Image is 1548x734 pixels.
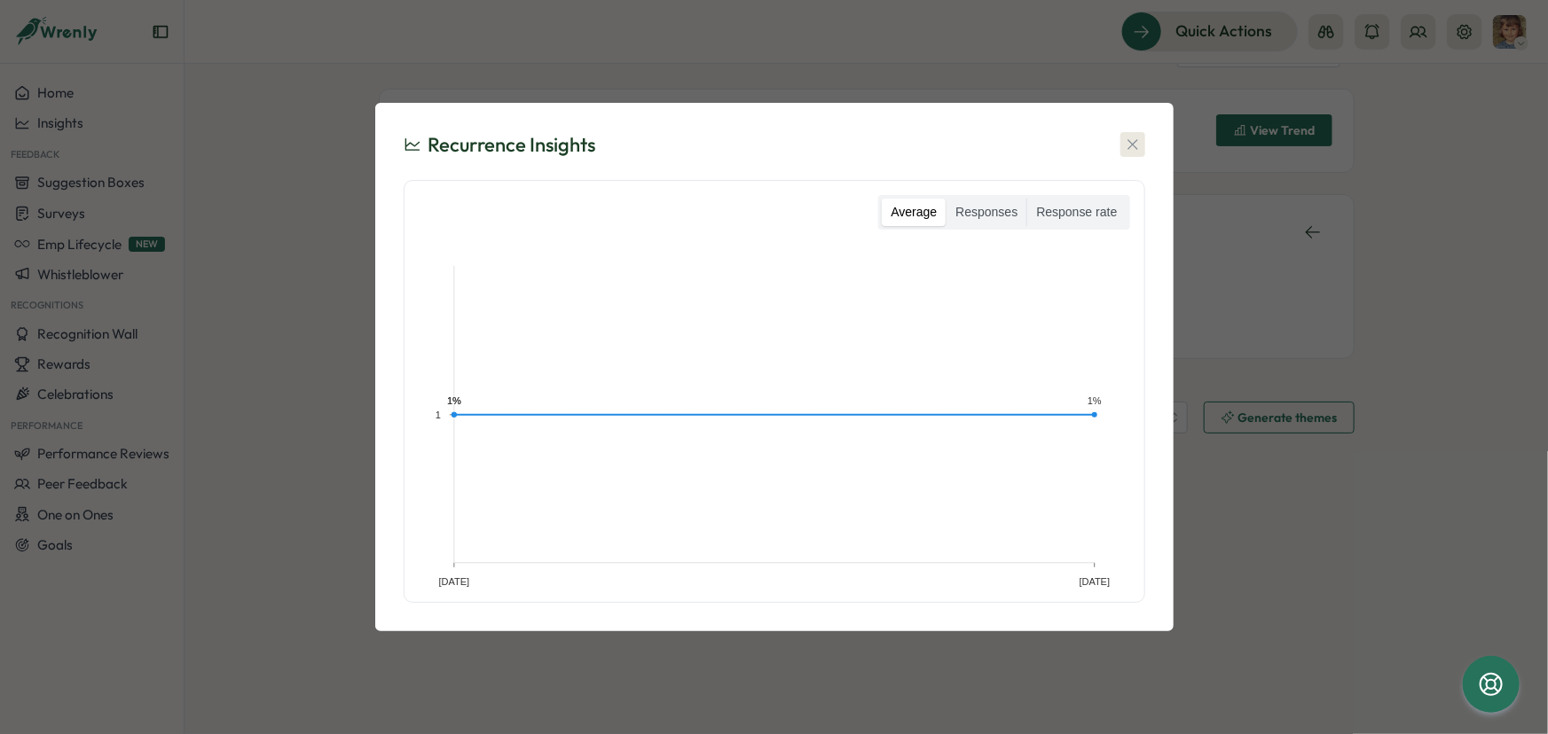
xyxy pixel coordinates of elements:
[435,410,440,420] text: 1
[404,131,596,159] div: Recurrence Insights
[882,199,946,227] label: Average
[1079,576,1110,587] text: [DATE]
[1027,199,1126,227] label: Response rate
[438,576,469,587] text: [DATE]
[947,199,1026,227] label: Responses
